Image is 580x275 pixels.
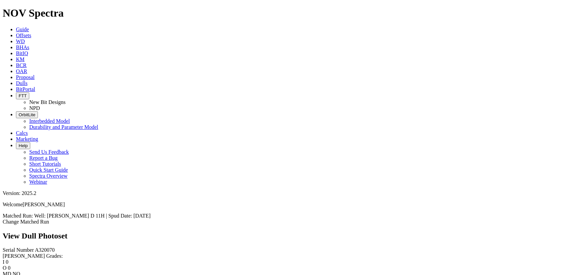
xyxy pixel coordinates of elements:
a: Offsets [16,33,31,38]
span: 0 [8,265,11,271]
a: Spectra Overview [29,173,67,179]
span: Well: [PERSON_NAME] D 11H | Spud Date: [DATE] [34,213,151,219]
a: OAR [16,68,27,74]
h1: NOV Spectra [3,7,577,19]
label: I [3,259,4,265]
span: Matched Run: [3,213,33,219]
a: Send Us Feedback [29,149,69,155]
a: Guide [16,27,29,32]
div: [PERSON_NAME] Grades: [3,253,577,259]
span: FTT [19,93,27,98]
a: Calcs [16,130,28,136]
a: Report a Bug [29,155,58,161]
a: Change Matched Run [3,219,49,225]
a: BHAs [16,45,29,50]
label: Serial Number [3,247,34,253]
a: Durability and Parameter Model [29,124,98,130]
p: Welcome [3,202,577,208]
div: Version: 2025.2 [3,190,577,196]
a: BitPortal [16,86,35,92]
a: NPD [29,105,40,111]
h2: View Dull Photoset [3,231,577,240]
a: BitIQ [16,50,28,56]
a: Quick Start Guide [29,167,68,173]
a: New Bit Designs [29,99,65,105]
label: O [3,265,7,271]
a: Dulls [16,80,28,86]
span: A320070 [35,247,55,253]
a: Interbedded Model [29,118,70,124]
a: BCR [16,62,27,68]
a: Marketing [16,136,38,142]
button: Help [16,142,30,149]
span: 0 [6,259,8,265]
span: [PERSON_NAME] [23,202,65,207]
span: Help [19,143,28,148]
a: Proposal [16,74,35,80]
a: WD [16,39,25,44]
button: OrbitLite [16,111,38,118]
span: OrbitLite [19,112,35,117]
a: Short Tutorials [29,161,61,167]
button: FTT [16,92,29,99]
a: KM [16,56,25,62]
a: Webinar [29,179,47,185]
